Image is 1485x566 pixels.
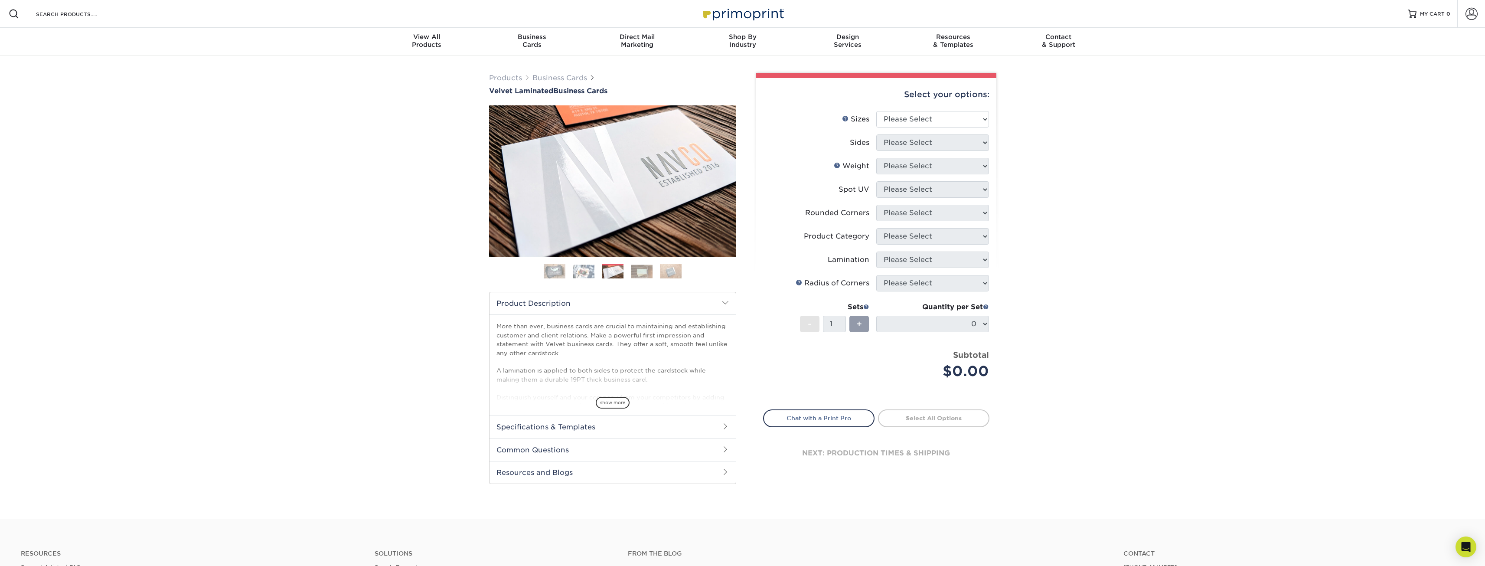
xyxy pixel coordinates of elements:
span: + [856,317,862,330]
h4: Resources [21,550,362,557]
div: Lamination [828,255,869,265]
div: & Templates [901,33,1006,49]
div: next: production times & shipping [763,427,989,479]
div: Spot UV [839,184,869,195]
div: Weight [834,161,869,171]
p: More than ever, business cards are crucial to maintaining and establishing customer and client re... [496,322,729,463]
span: Design [795,33,901,41]
a: Shop ByIndustry [690,28,795,56]
span: View All [374,33,480,41]
a: Business Cards [532,74,587,82]
span: MY CART [1420,10,1445,18]
a: Direct MailMarketing [584,28,690,56]
span: Resources [901,33,1006,41]
img: Primoprint [699,4,786,23]
a: Velvet LaminatedBusiness Cards [489,87,736,95]
h2: Resources and Blogs [490,461,736,484]
span: 0 [1446,11,1450,17]
a: Contact& Support [1006,28,1111,56]
strong: Subtotal [953,350,989,360]
div: & Support [1006,33,1111,49]
div: Products [374,33,480,49]
div: Industry [690,33,795,49]
div: Cards [479,33,584,49]
img: Business Cards 05 [660,264,682,279]
span: Business [479,33,584,41]
div: Open Intercom Messenger [1456,537,1476,557]
span: Velvet Laminated [489,87,553,95]
img: Velvet Laminated 03 [489,105,736,257]
img: Business Cards 02 [573,265,594,278]
h2: Common Questions [490,438,736,461]
div: $0.00 [883,361,989,382]
div: Rounded Corners [805,208,869,218]
span: - [808,317,812,330]
a: View AllProducts [374,28,480,56]
a: Resources& Templates [901,28,1006,56]
div: Sizes [842,114,869,124]
iframe: Google Customer Reviews [2,540,74,563]
span: Shop By [690,33,795,41]
h1: Business Cards [489,87,736,95]
img: Business Cards 04 [631,265,653,278]
div: Product Category [804,231,869,242]
div: Services [795,33,901,49]
img: Business Cards 03 [602,265,623,279]
a: Products [489,74,522,82]
a: DesignServices [795,28,901,56]
div: Marketing [584,33,690,49]
span: Direct Mail [584,33,690,41]
img: Business Cards 01 [544,261,565,282]
h4: From the Blog [628,550,1100,557]
span: show more [596,397,630,409]
h2: Specifications & Templates [490,416,736,438]
a: BusinessCards [479,28,584,56]
h4: Solutions [375,550,614,557]
span: Contact [1006,33,1111,41]
a: Select All Options [878,409,989,427]
a: Contact [1123,550,1464,557]
a: Chat with a Print Pro [763,409,875,427]
div: Select your options: [763,78,989,111]
div: Sides [850,137,869,148]
h2: Product Description [490,292,736,314]
div: Quantity per Set [876,302,989,312]
input: SEARCH PRODUCTS..... [35,9,120,19]
div: Radius of Corners [796,278,869,288]
div: Sets [800,302,869,312]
